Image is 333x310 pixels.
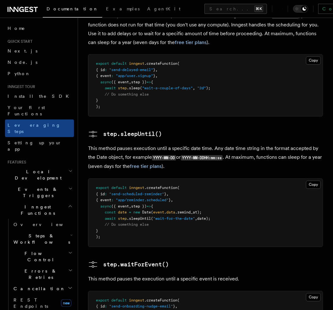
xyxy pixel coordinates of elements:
span: ); [96,235,100,239]
span: // Do something else [105,92,149,97]
span: date [118,210,127,215]
span: Home [8,25,25,31]
span: Documentation [47,6,98,11]
span: // Do something else [105,223,149,227]
span: . [164,210,166,215]
span: Install the SDK [8,94,73,99]
button: Local Development [5,166,74,184]
span: Setting up your app [8,140,62,152]
span: AgentKit [147,6,180,11]
button: Flow Control [11,248,74,265]
button: Cancellation [11,283,74,294]
span: .createFunction [144,186,177,190]
p: This method pauses execution for a specified duration. Even though it seems like a , your functio... [88,11,323,47]
pre: step.waitForEvent() [103,260,169,269]
span: ( [177,62,180,66]
span: "wait-a-couple-of-days" [142,86,193,91]
span: } [96,229,98,233]
span: , [193,86,195,91]
span: default [111,186,127,190]
span: : [105,192,107,197]
code: YYYY-MM-DDHH:mm:ss [181,155,223,161]
span: step }) [131,80,147,85]
span: , [129,204,131,209]
span: { id [96,68,105,72]
a: free tier plans [130,163,162,169]
a: free tier plans [175,39,207,45]
a: Examples [102,2,143,17]
button: Events & Triggers [5,184,74,201]
span: } [153,68,155,72]
span: async [100,204,111,209]
span: const [105,210,116,215]
span: date); [197,217,210,221]
p: This method pauses the execution until a specific event is received. [88,275,323,284]
span: { event [96,198,111,202]
span: : [111,74,114,78]
span: ( [151,217,153,221]
span: Date [142,210,151,215]
span: .sleepUntil [127,217,151,221]
span: } [173,304,175,309]
span: , [171,198,173,202]
span: Flow Control [11,250,68,263]
span: inngest [129,298,144,303]
span: data [166,210,175,215]
span: : [105,68,107,72]
span: export [96,62,109,66]
span: async [100,80,111,85]
pre: step.sleepUntil() [103,130,162,139]
span: "app/reminder.scheduled" [116,198,169,202]
span: step [118,217,127,221]
a: Install the SDK [5,91,74,102]
span: Steps & Workflows [11,233,70,245]
span: Local Development [5,169,69,181]
a: Setting up your app [5,137,74,155]
span: , [155,74,158,78]
span: "send-scheduled-reminder" [109,192,164,197]
span: , [129,80,131,85]
span: Node.js [8,60,37,65]
span: , [155,68,158,72]
span: new [61,299,71,307]
span: default [111,298,127,303]
span: Cancellation [11,285,65,292]
span: { [151,204,153,209]
span: } [96,98,98,103]
span: await [105,217,116,221]
span: Errors & Retries [11,268,68,280]
span: } [164,192,166,197]
span: new [133,210,140,215]
span: export [96,186,109,190]
span: ( [177,186,180,190]
span: = [129,210,131,215]
span: "app/user.signup" [116,74,153,78]
span: await [105,86,116,91]
span: ({ event [111,80,129,85]
span: => [147,80,151,85]
span: step }) [131,204,147,209]
span: { [151,80,153,85]
a: Your first Functions [5,102,74,119]
span: => [147,204,151,209]
a: Documentation [43,2,102,18]
button: Errors & Retries [11,265,74,283]
a: Node.js [5,57,74,68]
span: ({ event [111,204,129,209]
span: .remind_at); [175,210,202,215]
button: Search...⌘K [204,4,267,14]
span: ); [96,105,100,109]
span: "wait-for-the-date" [153,217,195,221]
span: Inngest tour [5,84,35,89]
button: Copy [306,57,321,65]
span: .createFunction [144,62,177,66]
span: "send-delayed-email" [109,68,153,72]
a: Overview [11,219,74,230]
span: .createFunction [144,298,177,303]
span: { id [96,304,105,309]
code: YYYY-MM-DD [152,155,176,161]
span: Quick start [5,39,32,44]
span: , [166,192,169,197]
button: Copy [306,293,321,302]
span: event [153,210,164,215]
